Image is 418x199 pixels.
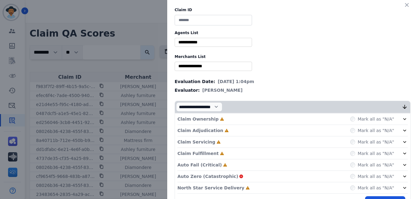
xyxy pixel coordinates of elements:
label: Mark all as "N/A" [358,173,394,179]
label: Agents List [175,30,411,35]
p: Claim Ownership [177,116,219,122]
p: Auto Zero (Catastrophic) [177,173,238,179]
p: Claim Servicing [177,139,215,145]
label: Merchants List [175,54,411,59]
span: [PERSON_NAME] [202,87,242,93]
div: Evaluation Date: [175,78,411,85]
ul: selected options [176,63,250,69]
label: Mark all as "N/A" [358,150,394,157]
span: [DATE] 1:04pm [218,78,254,85]
label: Mark all as "N/A" [358,185,394,191]
p: Claim Fulfillment [177,150,219,157]
label: Mark all as "N/A" [358,127,394,134]
label: Mark all as "N/A" [358,116,394,122]
label: Claim ID [175,7,411,12]
p: North Star Service Delivery [177,185,244,191]
div: Evaluator: [175,87,411,93]
ul: selected options [176,39,250,46]
p: Auto Fail (Critical) [177,162,222,168]
label: Mark all as "N/A" [358,139,394,145]
label: Mark all as "N/A" [358,162,394,168]
p: Claim Adjudication [177,127,223,134]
